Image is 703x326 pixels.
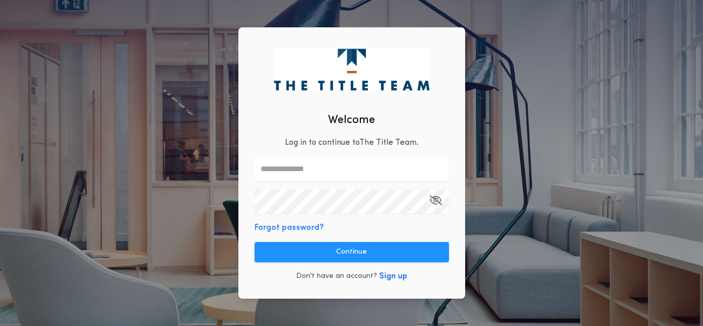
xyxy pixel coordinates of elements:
button: Forgot password? [255,222,324,234]
p: Log in to continue to The Title Team . [285,137,419,149]
button: Sign up [379,270,407,282]
p: Don't have an account? [296,271,377,281]
button: Continue [255,242,449,262]
img: logo [274,49,429,90]
h2: Welcome [328,112,375,129]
